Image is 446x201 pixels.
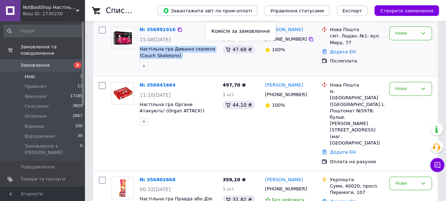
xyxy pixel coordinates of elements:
[25,73,35,80] span: Нові
[140,46,215,58] a: Настільна гра Диванні скелети (Couch Skeletons)
[380,8,433,13] span: Створити замовлення
[140,92,171,98] span: 11:10[DATE]
[25,143,80,156] span: Замовлення з [PERSON_NAME]
[374,5,439,16] button: Створити замовлення
[73,113,83,119] span: 2867
[272,47,285,52] span: 100%
[330,159,384,165] div: Оплата на рахунок
[342,8,362,13] span: Експорт
[140,82,176,88] a: № 356841664
[222,177,246,182] span: 359,10 ₴
[140,102,204,114] a: Настільна гра Органи Атакують! (Organ ATTACK!)
[430,158,444,172] button: Чат з покупцем
[111,26,134,49] a: Фото товару
[206,22,275,40] div: Комісія за замовлення
[74,62,81,68] span: 3
[25,103,49,110] span: Скасовані
[25,123,44,130] span: Відмова
[20,62,50,69] span: Замовлення
[112,30,134,46] img: Фото товару
[111,177,134,199] a: Фото товару
[272,102,285,108] span: 100%
[73,103,83,110] span: 3829
[263,90,308,99] div: [PHONE_NUMBER]
[23,4,76,11] span: NotBadShop Настільні ігри
[20,164,55,170] span: Повідомлення
[264,5,330,16] button: Управління статусами
[78,83,83,90] span: 13
[75,123,83,130] span: 100
[80,73,83,80] span: 3
[140,27,176,32] a: № 356891916
[163,7,252,14] span: Завантажити звіт по пром-оплаті
[395,180,417,187] div: Нове
[25,133,55,140] span: Відправлено
[330,88,384,146] div: м. [GEOGRAPHIC_DATA] ([GEOGRAPHIC_DATA].), Поштомат №5978: бульв. [PERSON_NAME][STREET_ADDRESS] (...
[106,6,177,15] h1: Список замовлень
[112,85,134,102] img: Фото товару
[330,58,384,64] div: Післяплата
[367,8,439,13] a: Створити замовлення
[263,35,308,44] div: [PHONE_NUMBER]
[23,11,85,17] div: Ваш ID: 2730230
[140,37,171,42] span: 15:08[DATE]
[222,45,255,54] div: 47.68 ₴
[222,92,235,97] span: 1 шт.
[140,187,171,192] span: 00:32[DATE]
[222,82,246,88] span: 497,70 ₴
[330,33,384,46] div: смт. Ладан, №1: вул. Миру, 77
[25,113,47,119] span: Оплачені
[222,36,235,42] span: 2 шт.
[330,26,384,33] div: Нова Пошта
[78,133,83,140] span: 39
[270,8,324,13] span: Управління статусами
[20,176,65,182] span: Товари та послуги
[330,82,384,88] div: Нова Пошта
[330,183,384,196] div: Суми, 40020, просп. Перемоги, 107
[265,26,303,33] a: [PERSON_NAME]
[140,177,176,182] a: № 356802668
[395,30,417,37] div: Нове
[330,177,384,183] div: Укрпошта
[265,177,303,183] a: [PERSON_NAME]
[222,101,255,109] div: 44.10 ₴
[80,143,83,156] span: 0
[222,186,235,191] span: 1 шт.
[265,82,303,89] a: [PERSON_NAME]
[395,85,417,93] div: Нове
[25,83,47,90] span: Прийняті
[112,178,134,198] img: Фото товару
[70,93,83,100] span: 17185
[263,184,308,194] div: [PHONE_NUMBER]
[25,93,47,100] span: Виконані
[20,44,85,57] span: Замовлення та повідомлення
[337,5,368,16] button: Експорт
[4,25,83,37] input: Пошук
[157,5,257,16] button: Завантажити звіт по пром-оплаті
[111,82,134,105] a: Фото товару
[330,149,356,155] a: Додати ЕН
[330,49,356,54] a: Додати ЕН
